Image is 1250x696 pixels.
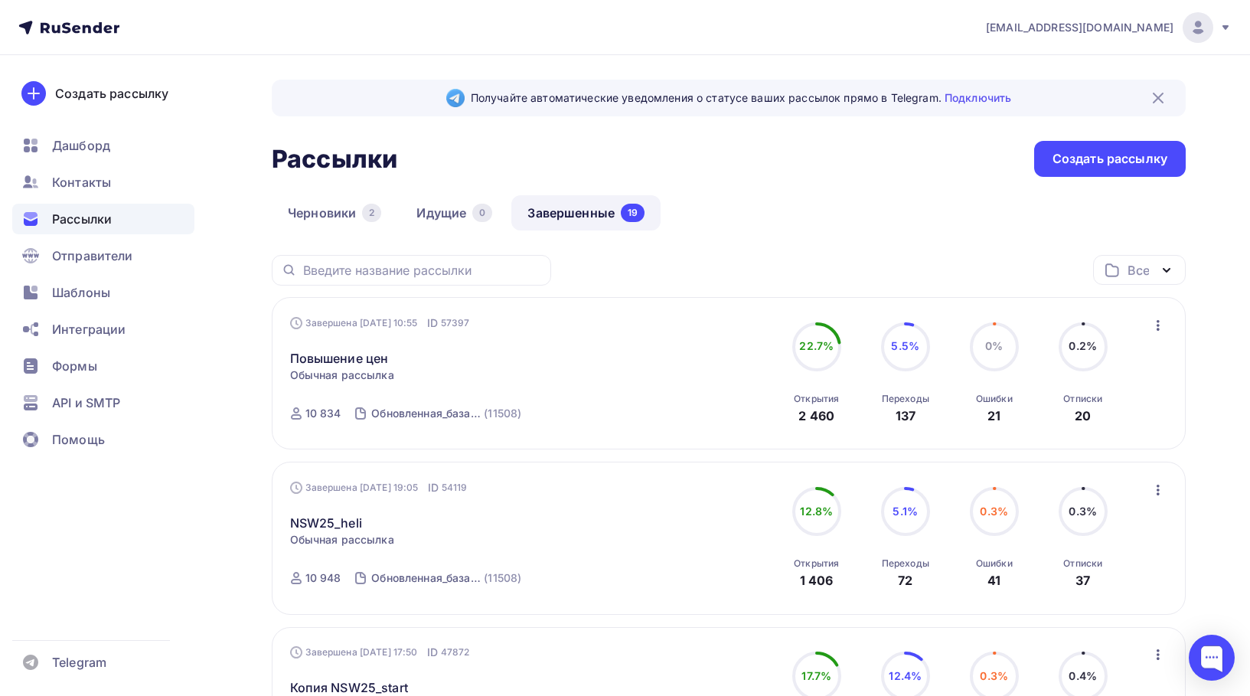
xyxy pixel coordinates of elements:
[898,571,912,590] div: 72
[12,204,194,234] a: Рассылки
[986,20,1173,35] span: [EMAIL_ADDRESS][DOMAIN_NAME]
[370,401,523,426] a: Обновленная_база_ALL_june25 (11508)
[1075,407,1091,425] div: 20
[511,195,661,230] a: Завершенные19
[441,315,470,331] span: 57397
[794,557,839,570] div: Открытия
[55,84,168,103] div: Создать рассылку
[985,339,1003,352] span: 0%
[290,645,470,660] div: Завершена [DATE] 17:50
[1075,571,1090,590] div: 37
[272,144,397,175] h2: Рассылки
[794,393,839,405] div: Открытия
[305,570,341,586] div: 10 948
[889,669,922,682] span: 12.4%
[400,195,508,230] a: Идущие0
[290,514,362,532] a: NSW25_heli
[52,283,110,302] span: Шаблоны
[801,669,831,682] span: 17.7%
[52,136,110,155] span: Дашборд
[980,669,1008,682] span: 0.3%
[484,406,521,421] div: (11508)
[428,480,439,495] span: ID
[52,173,111,191] span: Контакты
[471,90,1011,106] span: Получайте автоматические уведомления о статусе ваших рассылок прямо в Telegram.
[896,407,915,425] div: 137
[800,505,833,518] span: 12.8%
[1069,505,1097,518] span: 0.3%
[798,407,834,425] div: 2 460
[441,645,470,660] span: 47872
[1069,339,1097,352] span: 0.2%
[52,394,120,412] span: API и SMTP
[484,570,521,586] div: (11508)
[371,570,481,586] div: Обновленная_база_ALL_june25
[976,393,1013,405] div: Ошибки
[893,505,918,518] span: 5.1%
[427,645,438,660] span: ID
[472,204,492,222] div: 0
[882,393,929,405] div: Переходы
[1063,393,1102,405] div: Отписки
[12,351,194,381] a: Формы
[52,653,106,671] span: Telegram
[290,349,389,368] a: Повышение цен
[976,557,1013,570] div: Ошибки
[621,204,645,222] div: 19
[12,240,194,271] a: Отправители
[290,480,468,495] div: Завершена [DATE] 19:05
[1093,255,1186,285] button: Все
[362,204,381,222] div: 2
[12,130,194,161] a: Дашборд
[1063,557,1102,570] div: Отписки
[12,277,194,308] a: Шаблоны
[1053,150,1167,168] div: Создать рассылку
[52,320,126,338] span: Интеграции
[882,557,929,570] div: Переходы
[446,89,465,107] img: Telegram
[987,571,1000,590] div: 41
[371,406,481,421] div: Обновленная_база_ALL_june25
[303,262,542,279] input: Введите название рассылки
[52,247,133,265] span: Отправители
[12,167,194,198] a: Контакты
[986,12,1232,43] a: [EMAIL_ADDRESS][DOMAIN_NAME]
[272,195,397,230] a: Черновики2
[290,315,470,331] div: Завершена [DATE] 10:55
[52,430,105,449] span: Помощь
[52,357,97,375] span: Формы
[945,91,1011,104] a: Подключить
[290,368,394,383] span: Обычная рассылка
[427,315,438,331] span: ID
[305,406,341,421] div: 10 834
[891,339,919,352] span: 5.5%
[52,210,112,228] span: Рассылки
[980,505,1008,518] span: 0.3%
[290,532,394,547] span: Обычная рассылка
[1069,669,1097,682] span: 0.4%
[800,571,834,590] div: 1 406
[1128,261,1149,279] div: Все
[799,339,834,352] span: 22.7%
[442,480,468,495] span: 54119
[987,407,1000,425] div: 21
[370,566,523,590] a: Обновленная_база_ALL_june25 (11508)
